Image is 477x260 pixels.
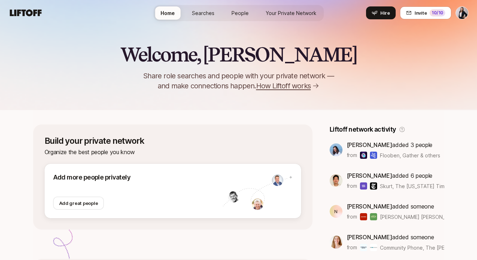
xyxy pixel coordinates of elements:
span: [PERSON_NAME] [347,203,392,210]
a: Searches [186,6,220,20]
p: from [347,151,357,160]
img: 3b21b1e9_db0a_4655_a67f_ab9b1489a185.jpg [330,143,342,156]
img: Lily's Kitchen [370,213,377,220]
span: [PERSON_NAME] [347,141,392,148]
a: Home [155,6,181,20]
span: Invite [415,9,427,16]
img: The Thiel Foundation [370,244,377,251]
button: Mary Severson [456,6,468,19]
p: Liftoff network activity [330,124,396,134]
img: c5c8a90a_3bb7_4e22_9fb3_dd2e5bad3d24.jpg [272,175,283,186]
p: from [347,243,357,252]
p: from [347,182,357,190]
button: Hire [366,6,396,19]
span: [PERSON_NAME] [347,234,392,241]
span: Searches [192,9,214,17]
p: Share role searches and people with your private network — and make connections happen. [132,71,346,91]
p: Organize the best people you know [45,147,301,157]
p: added someone [347,232,444,242]
img: 93d6df97_b45f_43b8_a18b_6cb9652dfd6b.jpg [252,198,263,210]
button: Invite10/10 [400,6,451,19]
span: How Liftoff works [256,81,311,91]
p: N [334,207,338,216]
span: Skurt, The [US_STATE] Times & others [380,183,472,189]
p: Add more people privately [53,172,223,182]
p: added 3 people [347,140,440,149]
img: Gather [370,152,377,159]
button: Add great people [53,197,104,210]
p: added 6 people [347,171,444,180]
div: 10 /10 [430,9,445,16]
img: Flooben [360,152,367,159]
img: The New York Times [370,182,377,190]
img: Skurt [360,182,367,190]
span: Home [161,9,175,17]
h2: Welcome, [PERSON_NAME] [120,44,357,65]
img: Mary Severson [456,7,468,19]
a: How Liftoff works [256,81,319,91]
p: Build your private network [45,136,301,146]
a: People [226,6,254,20]
img: aaa580d0_3bc9_4ca7_8bf8_0fcd2d5355f4.jpg [330,236,342,249]
span: Your Private Network [266,9,316,17]
img: c3894d86_b3f1_4e23_a0e4_4d923f503b0e.jpg [330,174,342,187]
img: Community Phone [360,244,367,251]
p: from [347,212,357,221]
img: 67bc475c_a63b_4f35_871a_65ebeb169ee8.jpg [228,191,239,202]
span: [PERSON_NAME] [347,172,392,179]
a: Your Private Network [260,6,322,20]
img: Ana Luisa [360,213,367,220]
span: People [232,9,249,17]
span: Flooben, Gather & others [380,152,440,159]
span: Hire [380,9,390,16]
p: added someone [347,202,444,211]
span: [PERSON_NAME] [PERSON_NAME], [PERSON_NAME]'s Kitchen & others [380,213,444,221]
